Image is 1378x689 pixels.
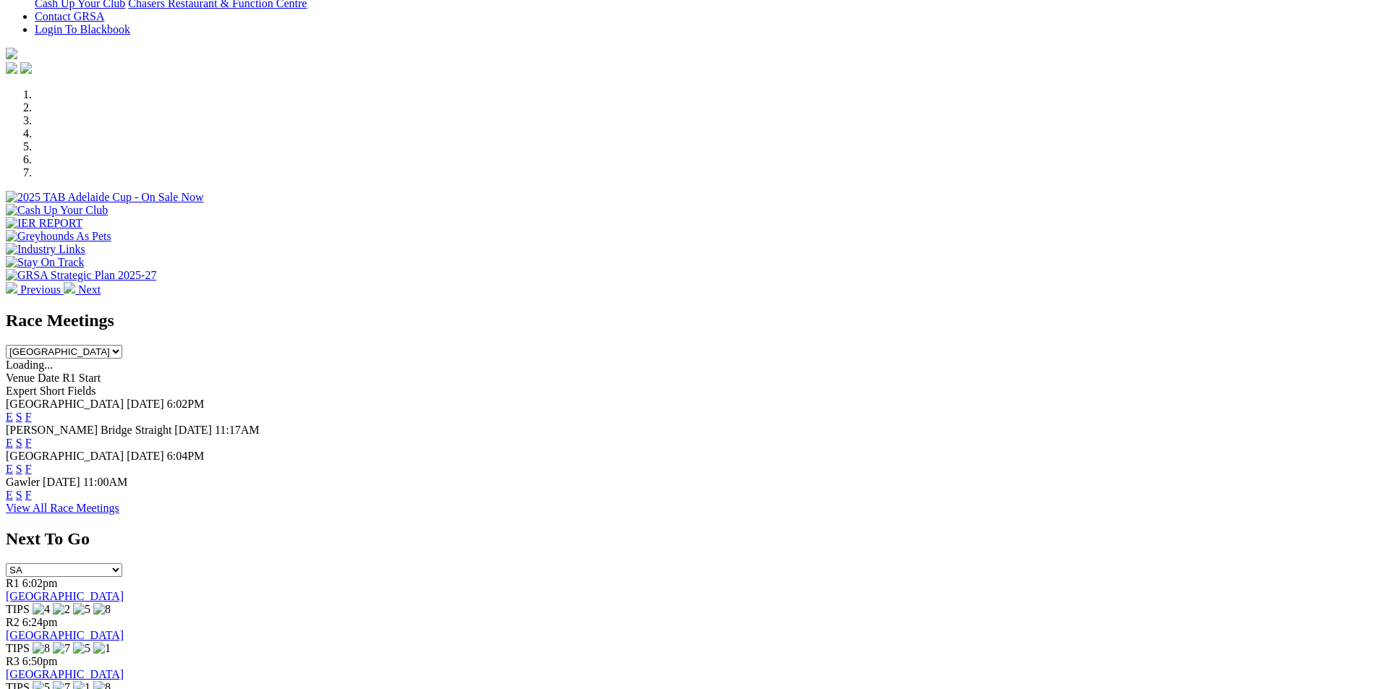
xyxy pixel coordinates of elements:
[6,372,35,384] span: Venue
[73,603,90,616] img: 5
[6,282,17,294] img: chevron-left-pager-white.svg
[40,385,65,397] span: Short
[22,655,58,667] span: 6:50pm
[22,616,58,628] span: 6:24pm
[215,424,260,436] span: 11:17AM
[64,283,101,296] a: Next
[6,359,53,371] span: Loading...
[6,437,13,449] a: E
[6,398,124,410] span: [GEOGRAPHIC_DATA]
[25,411,32,423] a: F
[93,603,111,616] img: 8
[6,230,111,243] img: Greyhounds As Pets
[6,62,17,74] img: facebook.svg
[6,529,1372,549] h2: Next To Go
[6,655,20,667] span: R3
[6,668,124,680] a: [GEOGRAPHIC_DATA]
[22,577,58,589] span: 6:02pm
[6,424,171,436] span: [PERSON_NAME] Bridge Straight
[6,269,156,282] img: GRSA Strategic Plan 2025-27
[93,642,111,655] img: 1
[167,398,205,410] span: 6:02PM
[6,502,119,514] a: View All Race Meetings
[83,476,128,488] span: 11:00AM
[6,577,20,589] span: R1
[78,283,101,296] span: Next
[6,256,84,269] img: Stay On Track
[6,311,1372,330] h2: Race Meetings
[127,450,164,462] span: [DATE]
[53,603,70,616] img: 2
[16,411,22,423] a: S
[6,590,124,602] a: [GEOGRAPHIC_DATA]
[35,10,104,22] a: Contact GRSA
[6,204,108,217] img: Cash Up Your Club
[6,283,64,296] a: Previous
[53,642,70,655] img: 7
[6,629,124,641] a: [GEOGRAPHIC_DATA]
[6,603,30,615] span: TIPS
[25,463,32,475] a: F
[174,424,212,436] span: [DATE]
[16,463,22,475] a: S
[6,476,40,488] span: Gawler
[6,411,13,423] a: E
[62,372,101,384] span: R1 Start
[20,283,61,296] span: Previous
[35,23,130,35] a: Login To Blackbook
[25,489,32,501] a: F
[6,191,204,204] img: 2025 TAB Adelaide Cup - On Sale Now
[167,450,205,462] span: 6:04PM
[25,437,32,449] a: F
[43,476,80,488] span: [DATE]
[64,282,75,294] img: chevron-right-pager-white.svg
[6,243,85,256] img: Industry Links
[33,603,50,616] img: 4
[16,437,22,449] a: S
[127,398,164,410] span: [DATE]
[6,450,124,462] span: [GEOGRAPHIC_DATA]
[38,372,59,384] span: Date
[67,385,95,397] span: Fields
[6,463,13,475] a: E
[6,616,20,628] span: R2
[6,385,37,397] span: Expert
[6,489,13,501] a: E
[6,48,17,59] img: logo-grsa-white.png
[6,217,82,230] img: IER REPORT
[20,62,32,74] img: twitter.svg
[16,489,22,501] a: S
[33,642,50,655] img: 8
[6,642,30,654] span: TIPS
[73,642,90,655] img: 5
